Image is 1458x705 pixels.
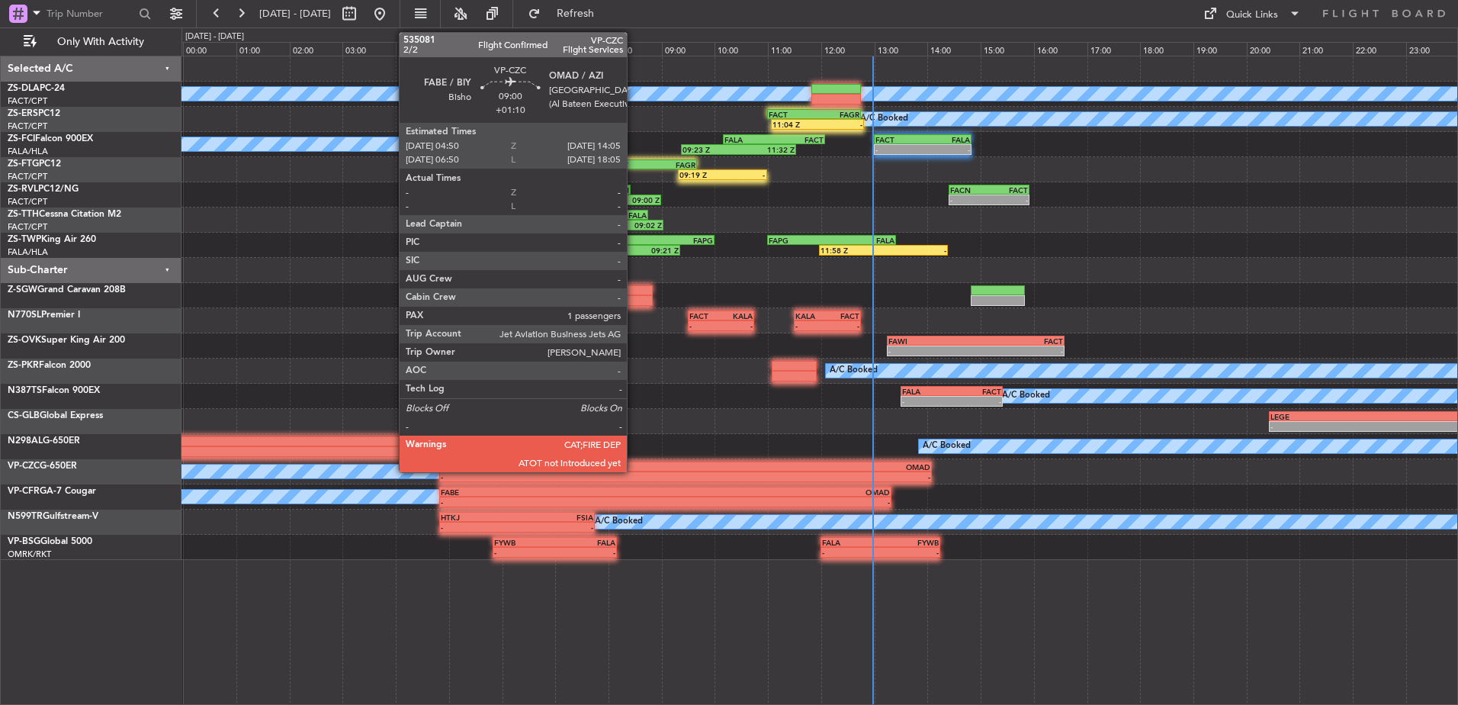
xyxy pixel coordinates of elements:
[821,246,884,255] div: 11:58 Z
[923,145,970,154] div: -
[952,387,1001,396] div: FACT
[517,513,593,522] div: FSIA
[8,411,40,420] span: CS-GLB
[881,538,939,547] div: FYWB
[8,146,48,157] a: FALA/HLA
[666,497,891,507] div: -
[47,2,134,25] input: Trip Number
[555,42,609,56] div: 07:00
[686,472,930,481] div: -
[8,84,40,93] span: ZS-DLA
[8,185,38,194] span: ZS-RVL
[689,321,721,330] div: -
[8,462,77,471] a: VP-CZCG-650ER
[8,84,65,93] a: ZS-DLAPC-24
[8,285,37,295] span: Z-SGW
[769,236,832,245] div: FAPG
[686,462,930,472] div: OMAD
[795,321,827,330] div: -
[923,135,970,144] div: FALA
[652,160,695,169] div: FAGR
[8,210,39,219] span: ZS-TTH
[883,246,946,255] div: -
[8,537,40,546] span: VP-BSG
[827,321,859,330] div: -
[875,42,928,56] div: 13:00
[8,336,41,345] span: ZS-OVK
[290,42,343,56] div: 02:00
[8,221,47,233] a: FACT/CPT
[768,42,821,56] div: 11:00
[981,42,1034,56] div: 15:00
[774,135,824,144] div: FACT
[721,311,753,320] div: KALA
[8,549,51,560] a: OMRK/RKT
[618,246,678,255] div: 09:21 Z
[8,311,41,320] span: N770SL
[40,37,161,47] span: Only With Activity
[587,236,650,245] div: FALA
[441,488,666,497] div: FABE
[556,185,593,195] div: FACT
[494,548,555,557] div: -
[559,246,618,255] div: 07:03 Z
[609,42,662,56] div: 08:00
[8,512,43,521] span: N599TR
[682,145,738,154] div: 09:23 Z
[724,135,774,144] div: FALA
[721,321,753,330] div: -
[722,170,765,179] div: -
[8,311,80,320] a: N770SLPremier I
[543,211,595,220] div: FACT
[989,185,1028,195] div: FACT
[952,397,1001,406] div: -
[739,145,795,154] div: 11:32 Z
[769,110,814,119] div: FACT
[449,42,503,56] div: 05:00
[517,523,593,532] div: -
[1299,42,1353,56] div: 21:00
[1247,42,1300,56] div: 20:00
[860,108,908,130] div: A/C Booked
[8,411,103,420] a: CS-GLBGlobal Express
[875,135,923,144] div: FACT
[8,246,48,258] a: FALA/HLA
[8,235,41,244] span: ZS-TWP
[630,195,660,204] div: 09:00 Z
[8,109,60,118] a: ZS-ERSPC12
[950,185,989,195] div: FACN
[8,185,79,194] a: ZS-RVLPC12/NG
[8,159,39,169] span: ZS-FTG
[441,497,666,507] div: -
[875,145,923,154] div: -
[1002,385,1050,407] div: A/C Booked
[1226,8,1278,23] div: Quick Links
[8,134,35,143] span: ZS-FCI
[662,42,715,56] div: 09:00
[666,488,891,497] div: OMAD
[185,31,244,43] div: [DATE] - [DATE]
[8,386,42,395] span: N387TS
[881,548,939,557] div: -
[1193,42,1247,56] div: 19:00
[830,359,878,382] div: A/C Booked
[8,121,47,132] a: FACT/CPT
[618,221,661,230] div: 09:02 Z
[441,462,686,472] div: FABE
[544,8,608,19] span: Refresh
[923,435,971,458] div: A/C Booked
[821,42,875,56] div: 12:00
[8,336,125,345] a: ZS-OVKSuper King Air 200
[600,195,630,204] div: 07:50 Z
[1196,2,1309,26] button: Quick Links
[8,512,98,521] a: N599TRGulfstream-V
[795,311,827,320] div: KALA
[249,437,509,446] div: FAKN
[8,109,38,118] span: ZS-ERS
[772,120,817,129] div: 11:04 Z
[888,336,975,346] div: FAWI
[814,110,859,119] div: FAGR
[1140,42,1193,56] div: 18:00
[8,361,91,370] a: ZS-PKRFalcon 2000
[595,510,643,533] div: A/C Booked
